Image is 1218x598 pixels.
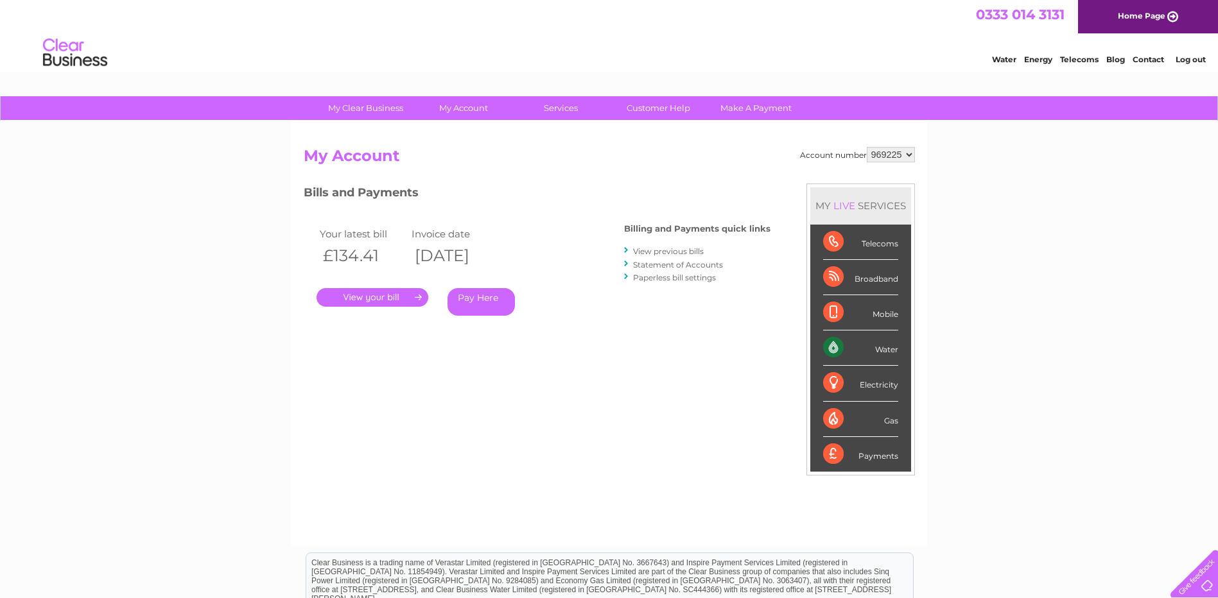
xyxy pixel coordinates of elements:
[624,224,770,234] h4: Billing and Payments quick links
[306,7,913,62] div: Clear Business is a trading name of Verastar Limited (registered in [GEOGRAPHIC_DATA] No. 3667643...
[605,96,711,120] a: Customer Help
[823,295,898,330] div: Mobile
[633,273,716,282] a: Paperless bill settings
[976,6,1065,22] a: 0333 014 3131
[1176,55,1206,64] a: Log out
[1024,55,1052,64] a: Energy
[633,246,704,256] a: View previous bills
[408,243,501,269] th: [DATE]
[448,288,515,316] a: Pay Here
[408,225,501,243] td: Invoice date
[800,147,915,162] div: Account number
[317,225,409,243] td: Your latest bill
[313,96,419,120] a: My Clear Business
[823,366,898,401] div: Electricity
[508,96,614,120] a: Services
[823,437,898,472] div: Payments
[304,184,770,206] h3: Bills and Payments
[992,55,1016,64] a: Water
[410,96,516,120] a: My Account
[317,243,409,269] th: £134.41
[317,288,428,307] a: .
[633,260,723,269] a: Statement of Accounts
[823,225,898,260] div: Telecoms
[1133,55,1164,64] a: Contact
[1106,55,1125,64] a: Blog
[703,96,809,120] a: Make A Payment
[42,33,108,73] img: logo.png
[304,147,915,171] h2: My Account
[823,402,898,437] div: Gas
[810,187,911,224] div: MY SERVICES
[1060,55,1099,64] a: Telecoms
[831,200,858,212] div: LIVE
[823,260,898,295] div: Broadband
[823,330,898,366] div: Water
